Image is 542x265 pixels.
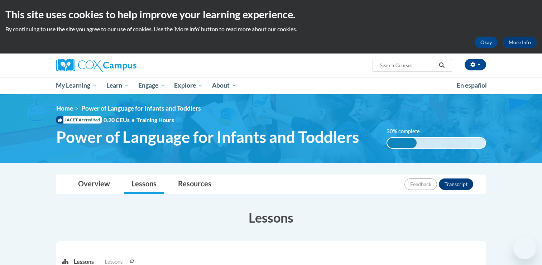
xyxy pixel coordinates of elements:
span: En español [457,82,487,89]
span: Engage [138,81,165,90]
a: Home [56,104,73,112]
span: Power of Language for Infants and Toddlers [56,127,359,147]
span: My Learning [56,81,97,90]
a: Lessons [124,175,164,194]
p: By continuing to use the site you agree to our use of cookies. Use the ‘More info’ button to read... [5,25,537,33]
span: IACET Accredited [56,116,102,124]
span: Power of Language for Infants and Toddlers [81,104,201,112]
button: Okay [475,37,498,48]
button: Feedback [404,178,437,190]
button: Transcript [439,178,473,190]
span: Explore [174,81,203,90]
input: Search Courses [379,61,436,70]
a: About [207,77,241,94]
iframe: Button to launch messaging window [513,236,536,259]
a: Overview [71,175,117,194]
span: Learn [106,81,129,90]
img: Cox Campus [56,59,136,72]
label: 30% complete [387,127,428,135]
h3: Lessons [56,209,486,227]
a: Explore [169,77,207,94]
span: About [212,81,236,90]
a: Engage [134,77,170,94]
div: 30% complete [387,138,417,148]
span: Training Hours [136,116,174,123]
div: Main menu [45,77,497,94]
a: En español [452,78,491,93]
button: Search [436,61,447,70]
a: My Learning [52,77,102,94]
span: 0.20 CEUs [104,116,136,124]
a: Cox Campus [56,59,192,72]
button: Account Settings [465,59,486,70]
h2: This site uses cookies to help improve your learning experience. [5,7,537,22]
span: • [131,116,135,123]
a: Resources [171,175,219,194]
a: Learn [102,77,134,94]
a: More Info [503,37,537,48]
